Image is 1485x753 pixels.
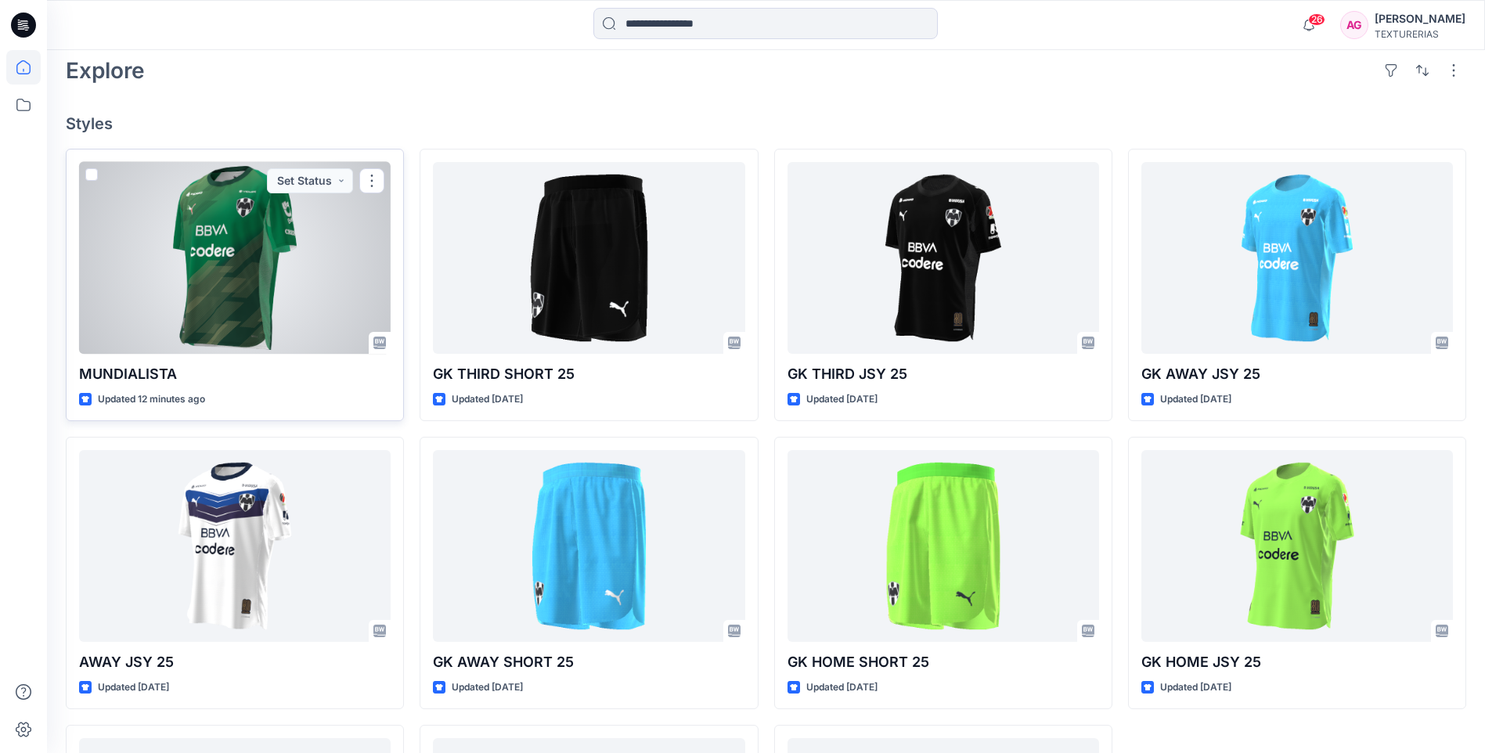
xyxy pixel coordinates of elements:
span: 26 [1308,13,1325,26]
p: GK THIRD JSY 25 [788,363,1099,385]
a: GK HOME JSY 25 [1141,450,1453,642]
h4: Styles [66,114,1466,133]
div: [PERSON_NAME] [1375,9,1465,28]
div: AG [1340,11,1368,39]
a: GK HOME SHORT 25 [788,450,1099,642]
div: TEXTURERIAS [1375,28,1465,40]
p: Updated 12 minutes ago [98,391,205,408]
p: GK AWAY JSY 25 [1141,363,1453,385]
p: Updated [DATE] [452,679,523,696]
a: MUNDIALISTA [79,162,391,354]
p: GK AWAY SHORT 25 [433,651,744,673]
p: Updated [DATE] [1160,679,1231,696]
a: GK THIRD JSY 25 [788,162,1099,354]
a: AWAY JSY 25 [79,450,391,642]
a: GK AWAY JSY 25 [1141,162,1453,354]
p: AWAY JSY 25 [79,651,391,673]
p: MUNDIALISTA [79,363,391,385]
p: Updated [DATE] [98,679,169,696]
p: GK HOME JSY 25 [1141,651,1453,673]
p: Updated [DATE] [1160,391,1231,408]
a: GK AWAY SHORT 25 [433,450,744,642]
p: Updated [DATE] [806,391,878,408]
h2: Explore [66,58,145,83]
a: GK THIRD SHORT 25 [433,162,744,354]
p: Updated [DATE] [452,391,523,408]
p: GK THIRD SHORT 25 [433,363,744,385]
p: GK HOME SHORT 25 [788,651,1099,673]
p: Updated [DATE] [806,679,878,696]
